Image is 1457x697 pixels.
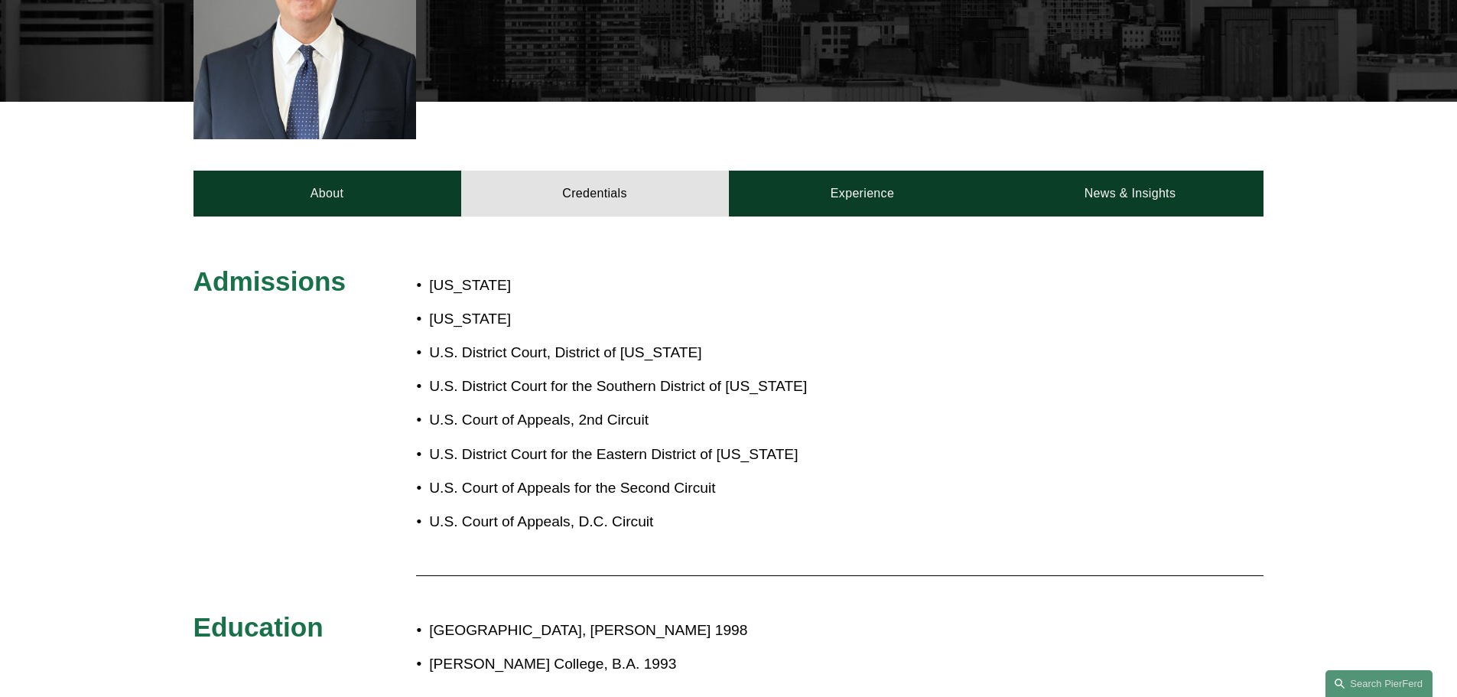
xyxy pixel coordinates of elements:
p: [PERSON_NAME] College, B.A. 1993 [429,651,1130,678]
p: U.S. District Court for the Southern District of [US_STATE] [429,373,818,400]
a: Credentials [461,171,729,217]
p: [US_STATE] [429,272,818,299]
a: About [194,171,461,217]
p: U.S. Court of Appeals, 2nd Circuit [429,407,818,434]
a: Experience [729,171,997,217]
p: [US_STATE] [429,306,818,333]
p: [GEOGRAPHIC_DATA], [PERSON_NAME] 1998 [429,617,1130,644]
span: Admissions [194,266,346,296]
p: U.S. District Court for the Eastern District of [US_STATE] [429,441,818,468]
p: U.S. District Court, District of [US_STATE] [429,340,818,366]
a: News & Insights [996,171,1263,217]
span: Education [194,612,324,642]
p: U.S. Court of Appeals, D.C. Circuit [429,509,818,536]
a: Search this site [1325,670,1433,697]
p: U.S. Court of Appeals for the Second Circuit [429,475,818,502]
